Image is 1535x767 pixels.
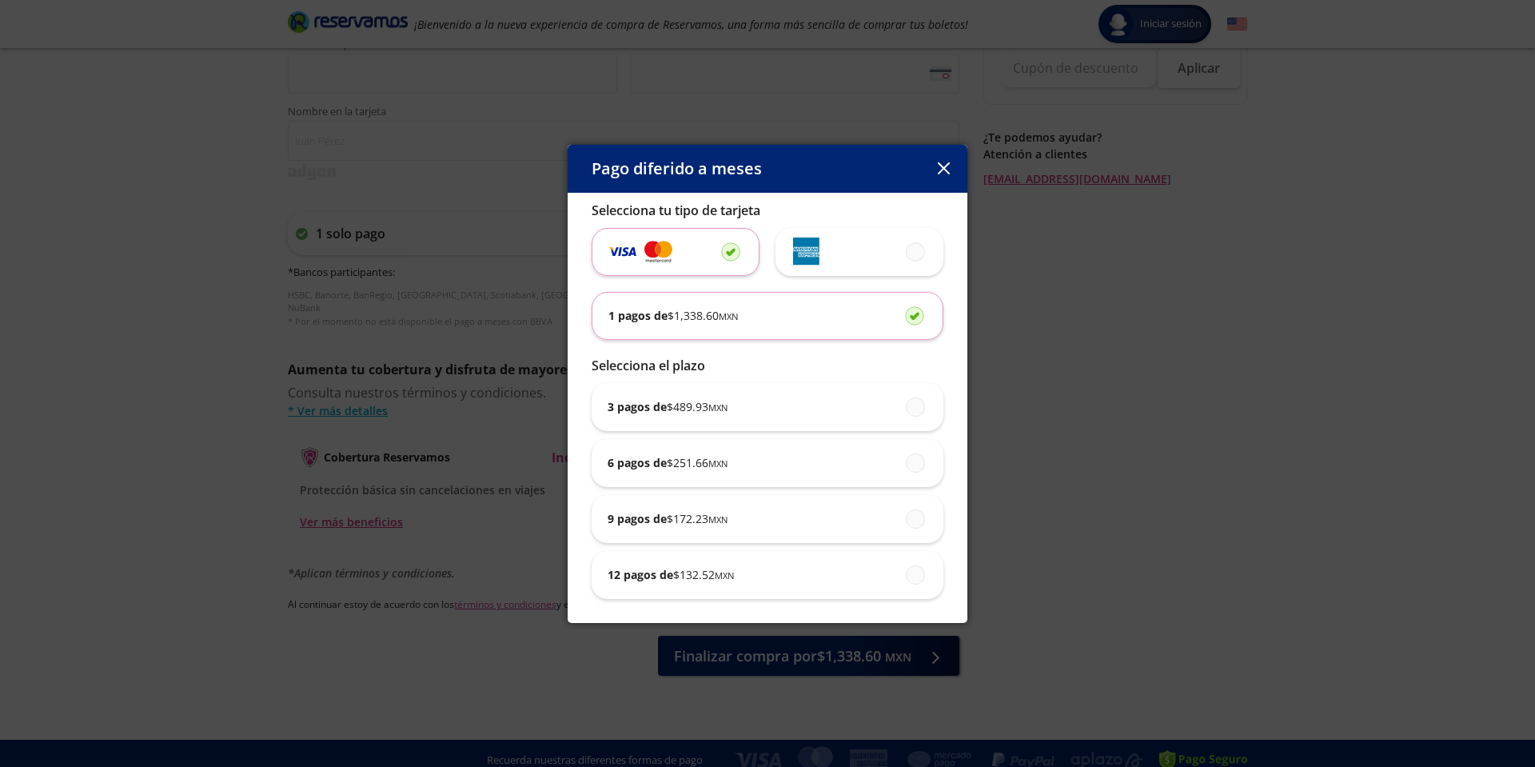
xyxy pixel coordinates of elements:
[592,157,762,181] p: Pago diferido a meses
[668,307,738,324] span: $ 1,338.60
[608,510,728,527] p: 9 pagos de
[608,454,728,471] p: 6 pagos de
[1442,674,1519,751] iframe: Messagebird Livechat Widget
[592,201,943,220] p: Selecciona tu tipo de tarjeta
[708,401,728,413] small: MXN
[673,566,734,583] span: $ 132.52
[791,238,819,266] img: svg+xml;base64,PD94bWwgdmVyc2lvbj0iMS4wIiBlbmNvZGluZz0iVVRGLTgiIHN0YW5kYWxvbmU9Im5vIj8+Cjxzdmcgd2...
[644,239,672,265] img: svg+xml;base64,PD94bWwgdmVyc2lvbj0iMS4wIiBlbmNvZGluZz0iVVRGLTgiIHN0YW5kYWxvbmU9Im5vIj8+Cjxzdmcgd2...
[608,307,738,324] p: 1 pagos de
[592,356,943,375] p: Selecciona el plazo
[608,398,728,415] p: 3 pagos de
[608,566,734,583] p: 12 pagos de
[667,510,728,527] span: $ 172.23
[708,513,728,525] small: MXN
[608,242,636,261] img: svg+xml;base64,PD94bWwgdmVyc2lvbj0iMS4wIiBlbmNvZGluZz0iVVRGLTgiIHN0YW5kYWxvbmU9Im5vIj8+Cjxzdmcgd2...
[715,569,734,581] small: MXN
[667,398,728,415] span: $ 489.93
[708,457,728,469] small: MXN
[667,454,728,471] span: $ 251.66
[719,310,738,322] small: MXN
